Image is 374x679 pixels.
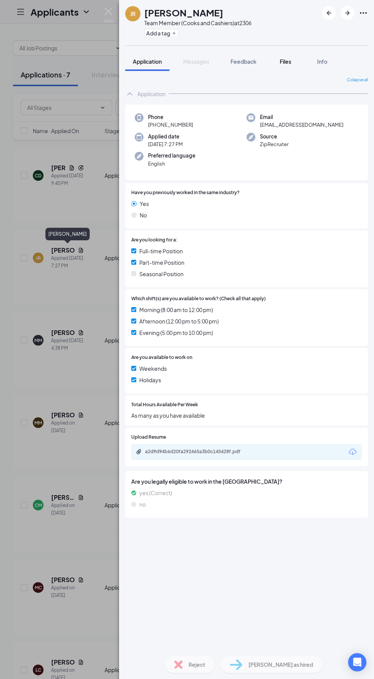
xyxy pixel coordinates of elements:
span: [DATE] 7:27 PM [148,140,183,148]
span: English [148,160,195,167]
span: Have you previously worked in the same industry? [131,189,240,196]
svg: Ellipses [359,8,368,18]
svg: Download [348,447,357,457]
span: Upload Resume [131,434,166,441]
span: Yes [140,200,149,208]
span: Phone [148,113,193,121]
span: [PHONE_NUMBER] [148,121,193,129]
span: Weekends [139,364,167,373]
div: Application [137,90,166,98]
h1: [PERSON_NAME] [144,6,223,19]
button: PlusAdd a tag [144,29,178,37]
span: Are you looking for a: [131,237,177,244]
span: Part-time Position [139,258,184,267]
span: ZipRecruiter [260,140,289,148]
div: a2d9d94b6d20fa292465a3b0c145428f.pdf [145,449,252,455]
svg: Paperclip [136,449,142,455]
span: Evening (5:00 pm to 10:00 pm) [139,328,213,337]
span: Afternoon (12:00 pm to 5:00 pm) [139,317,219,325]
span: yes (Correct) [139,489,172,497]
span: Source [260,133,289,140]
svg: ChevronUp [125,89,134,98]
span: Which shift(s) are you available to work? (Check all that apply) [131,295,266,302]
span: No [140,211,147,219]
a: Paperclipa2d9d94b6d20fa292465a3b0c145428f.pdf [136,449,260,456]
div: JR [130,10,135,18]
span: Preferred language [148,152,195,159]
svg: ArrowLeftNew [324,8,334,18]
span: Application [133,58,162,65]
span: Seasonal Position [139,270,184,278]
span: Info [317,58,327,65]
svg: Plus [172,31,176,35]
span: Collapse all [347,77,368,83]
span: Files [280,58,291,65]
span: As many as you have available [131,411,362,420]
button: ArrowRight [340,6,354,20]
span: Are you available to work on [131,354,192,361]
span: Full-time Position [139,247,183,255]
span: Applied date [148,133,183,140]
button: ArrowLeftNew [322,6,336,20]
span: no [139,500,146,508]
div: [PERSON_NAME] [45,228,90,240]
span: Email [260,113,343,121]
span: Holidays [139,376,161,384]
svg: ArrowRight [343,8,352,18]
div: Open Intercom Messenger [348,653,366,671]
span: [EMAIL_ADDRESS][DOMAIN_NAME] [260,121,343,129]
div: Team Member (Cooks and Cashiers) at 2306 [144,19,251,27]
span: Total Hours Available Per Week [131,401,198,409]
span: Feedback [231,58,256,65]
span: Are you legally eligible to work in the [GEOGRAPHIC_DATA]? [131,477,362,486]
span: Morning (8:00 am to 12:00 pm) [139,306,213,314]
